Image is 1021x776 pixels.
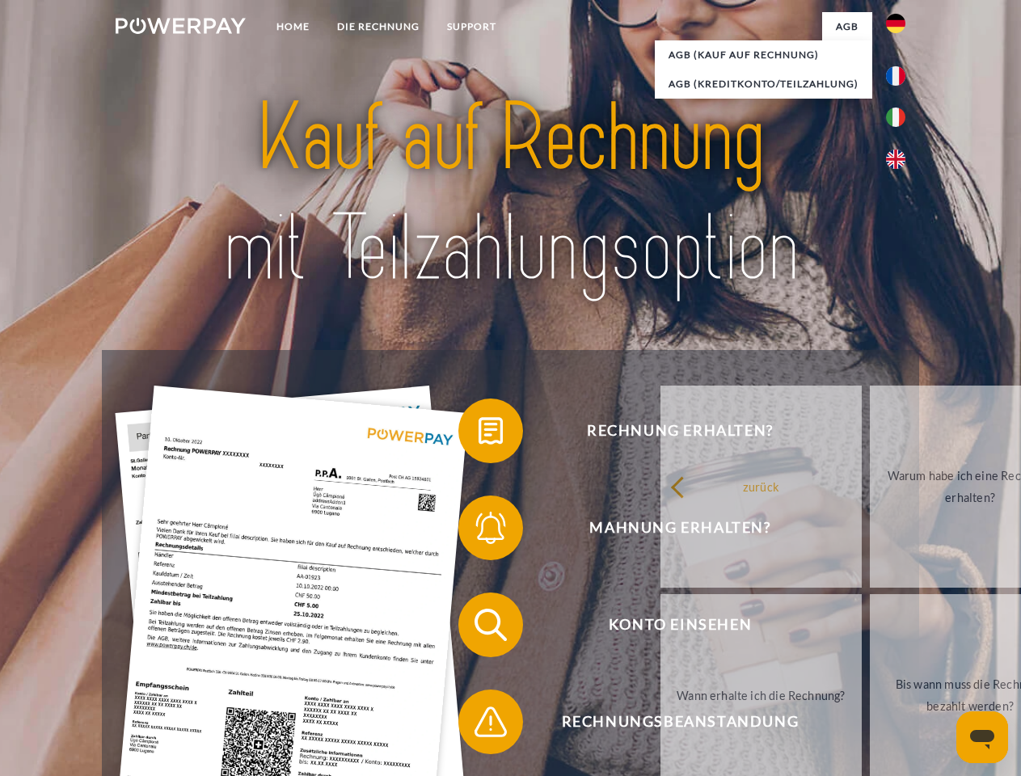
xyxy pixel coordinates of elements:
[886,66,905,86] img: fr
[470,508,511,548] img: qb_bell.svg
[458,399,879,463] button: Rechnung erhalten?
[458,593,879,657] button: Konto einsehen
[670,684,852,706] div: Wann erhalte ich die Rechnung?
[886,108,905,127] img: it
[470,702,511,742] img: qb_warning.svg
[458,690,879,754] button: Rechnungsbeanstandung
[670,475,852,497] div: zurück
[655,70,872,99] a: AGB (Kreditkonto/Teilzahlung)
[470,411,511,451] img: qb_bill.svg
[470,605,511,645] img: qb_search.svg
[886,14,905,33] img: de
[263,12,323,41] a: Home
[323,12,433,41] a: DIE RECHNUNG
[433,12,510,41] a: SUPPORT
[886,150,905,169] img: en
[655,40,872,70] a: AGB (Kauf auf Rechnung)
[154,78,867,310] img: title-powerpay_de.svg
[956,711,1008,763] iframe: Schaltfläche zum Öffnen des Messaging-Fensters
[116,18,246,34] img: logo-powerpay-white.svg
[822,12,872,41] a: agb
[458,496,879,560] button: Mahnung erhalten?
